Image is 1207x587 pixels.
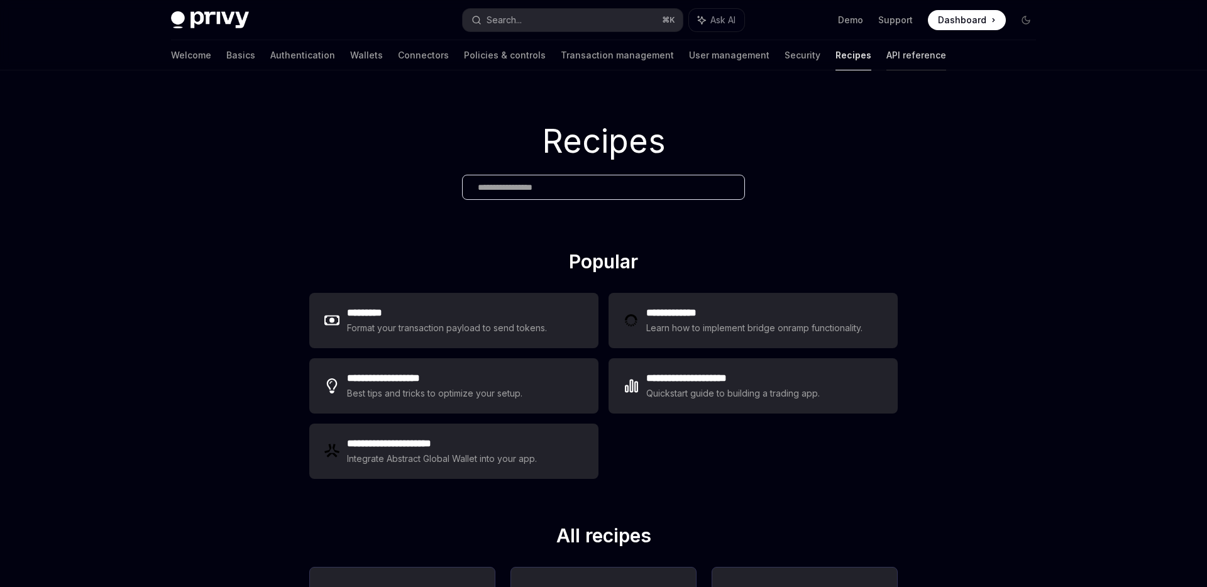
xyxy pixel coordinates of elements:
a: Welcome [171,40,211,70]
a: Security [785,40,820,70]
button: Toggle dark mode [1016,10,1036,30]
button: Ask AI [689,9,744,31]
a: Dashboard [928,10,1006,30]
h2: Popular [309,250,898,278]
button: Search...⌘K [463,9,683,31]
div: Integrate Abstract Global Wallet into your app. [347,451,538,466]
a: **** ****Format your transaction payload to send tokens. [309,293,598,348]
span: Ask AI [710,14,736,26]
div: Format your transaction payload to send tokens. [347,321,548,336]
a: Connectors [398,40,449,70]
img: dark logo [171,11,249,29]
div: Learn how to implement bridge onramp functionality. [646,321,866,336]
a: Policies & controls [464,40,546,70]
a: API reference [886,40,946,70]
a: Recipes [835,40,871,70]
a: Support [878,14,913,26]
span: ⌘ K [662,15,675,25]
a: Basics [226,40,255,70]
a: Transaction management [561,40,674,70]
a: Demo [838,14,863,26]
div: Quickstart guide to building a trading app. [646,386,820,401]
h2: All recipes [309,524,898,552]
a: **** **** ***Learn how to implement bridge onramp functionality. [609,293,898,348]
a: Wallets [350,40,383,70]
a: Authentication [270,40,335,70]
span: Dashboard [938,14,986,26]
div: Best tips and tricks to optimize your setup. [347,386,524,401]
a: User management [689,40,769,70]
div: Search... [487,13,522,28]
